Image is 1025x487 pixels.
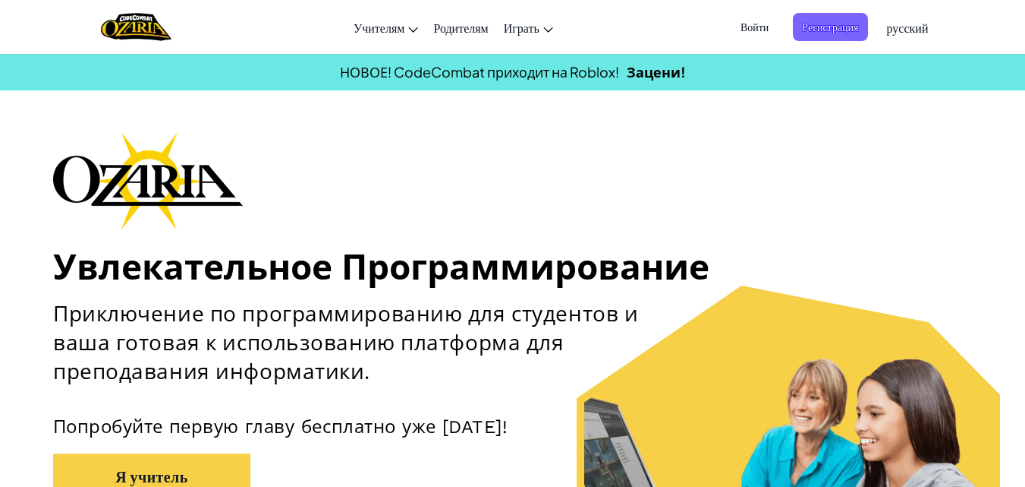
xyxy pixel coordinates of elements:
span: Учителям [354,20,405,36]
button: Войти [731,13,778,41]
a: Зацени! [627,63,686,81]
a: Родителям [426,7,495,48]
h2: Приключение по программированию для студентов и ваша готовая к использованию платформа для препод... [53,299,668,385]
img: Home [101,11,171,43]
a: Учителям [346,7,426,48]
span: НОВОЕ! CodeCombat приходит на Roblox! [340,63,619,81]
button: Регистрация [793,13,867,41]
img: Ozaria branding logo [53,132,243,229]
span: русский [887,20,929,36]
a: Играть [496,7,561,48]
span: Играть [504,20,539,36]
a: русский [879,7,936,48]
h1: Увлекательное Программирование [53,245,972,287]
a: Ozaria by CodeCombat logo [101,11,171,43]
p: Попробуйте первую главу бесплатно уже [DATE]! [53,416,972,438]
